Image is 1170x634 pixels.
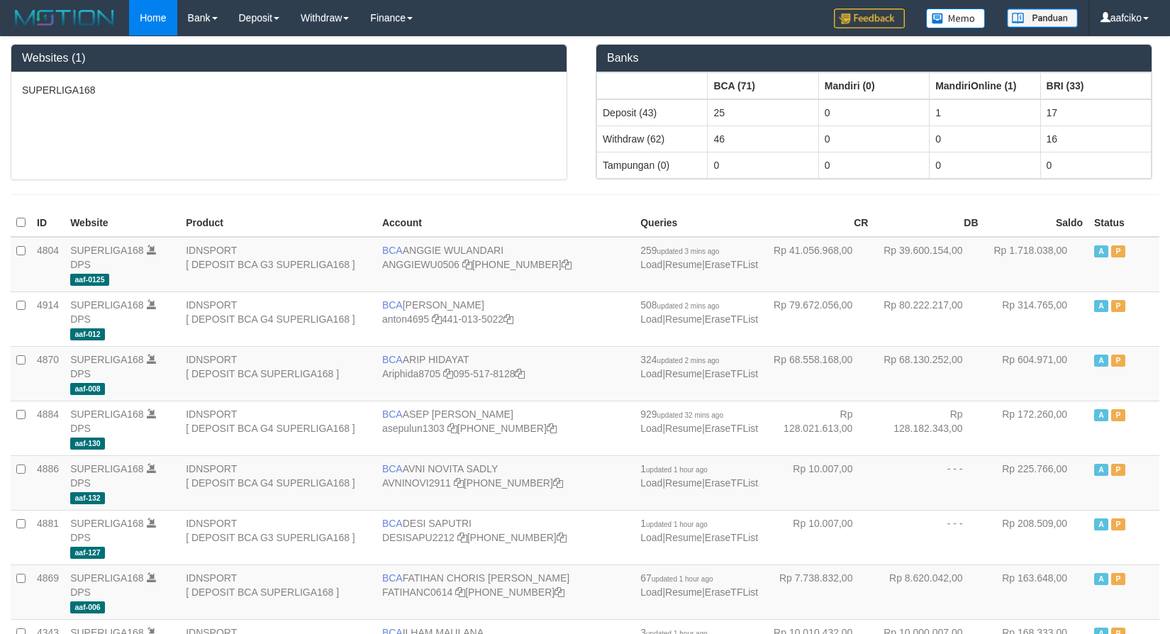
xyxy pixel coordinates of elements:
td: DPS [65,346,180,401]
span: 67 [640,572,713,584]
td: 0 [818,99,929,126]
td: 46 [708,126,818,152]
a: EraseTFList [705,532,758,543]
a: EraseTFList [705,259,758,270]
td: 0 [930,126,1040,152]
span: Paused [1111,518,1125,530]
td: Rp 80.222.217,00 [874,291,984,346]
span: 508 [640,299,719,311]
span: updated 1 hour ago [652,575,713,583]
td: Rp 128.182.343,00 [874,401,984,455]
td: DPS [65,401,180,455]
span: 929 [640,408,723,420]
span: Active [1094,355,1108,367]
td: DPS [65,510,180,565]
a: Resume [665,259,702,270]
span: Active [1094,518,1108,530]
td: ANGGIE WULANDARI [PHONE_NUMBER] [377,237,635,292]
td: 16 [1040,126,1151,152]
span: BCA [382,463,403,474]
span: | | [640,245,758,270]
span: Active [1094,464,1108,476]
td: 4881 [31,510,65,565]
span: Paused [1111,245,1125,257]
td: IDNSPORT [ DEPOSIT BCA SUPERLIGA168 ] [180,346,377,401]
td: - - - [874,510,984,565]
th: Product [180,209,377,237]
span: 1 [640,463,708,474]
span: Paused [1111,573,1125,585]
a: Resume [665,586,702,598]
td: 4870 [31,346,65,401]
a: EraseTFList [705,368,758,379]
span: Paused [1111,300,1125,312]
h3: Websites (1) [22,52,556,65]
a: Load [640,368,662,379]
td: Rp 1.718.038,00 [984,237,1088,292]
span: | | [640,463,758,489]
span: 259 [640,245,719,256]
td: Rp 10.007,00 [764,455,874,510]
td: Rp 68.130.252,00 [874,346,984,401]
span: updated 2 mins ago [657,302,720,310]
img: MOTION_logo.png [11,7,118,28]
td: DPS [65,237,180,292]
td: 1 [930,99,1040,126]
td: 4804 [31,237,65,292]
th: Group: activate to sort column ascending [818,72,929,99]
td: Withdraw (62) [597,126,708,152]
td: IDNSPORT [ DEPOSIT BCA G3 SUPERLIGA168 ] [180,237,377,292]
td: DESI SAPUTRI [PHONE_NUMBER] [377,510,635,565]
th: Group: activate to sort column ascending [930,72,1040,99]
span: Paused [1111,355,1125,367]
td: Rp 208.509,00 [984,510,1088,565]
td: Tampungan (0) [597,152,708,178]
span: updated 32 mins ago [657,411,723,419]
td: 4884 [31,401,65,455]
span: BCA [382,518,403,529]
th: Website [65,209,180,237]
th: ID [31,209,65,237]
a: FATIHANC0614 [382,586,452,598]
a: AVNINOVI2911 [382,477,451,489]
td: Rp 172.260,00 [984,401,1088,455]
th: Group: activate to sort column ascending [597,72,708,99]
span: aaf-012 [70,328,105,340]
td: 0 [1040,152,1151,178]
span: | | [640,518,758,543]
th: Account [377,209,635,237]
a: Load [640,477,662,489]
span: aaf-0125 [70,274,109,286]
span: | | [640,408,758,434]
th: DB [874,209,984,237]
td: 0 [930,152,1040,178]
p: SUPERLIGA168 [22,83,556,97]
td: 0 [818,152,929,178]
span: BCA [382,572,403,584]
a: Load [640,586,662,598]
img: Button%20Memo.svg [926,9,986,28]
span: 1 [640,518,708,529]
span: Active [1094,409,1108,421]
td: DPS [65,291,180,346]
a: DESISAPU2212 [382,532,455,543]
a: SUPERLIGA168 [70,299,144,311]
td: Rp 225.766,00 [984,455,1088,510]
td: Rp 163.648,00 [984,565,1088,619]
td: Rp 7.738.832,00 [764,565,874,619]
span: updated 1 hour ago [646,466,708,474]
th: Queries [635,209,764,237]
td: 17 [1040,99,1151,126]
td: [PERSON_NAME] 441-013-5022 [377,291,635,346]
a: SUPERLIGA168 [70,518,144,529]
td: Rp 128.021.613,00 [764,401,874,455]
a: Load [640,423,662,434]
span: 324 [640,354,719,365]
a: ANGGIEWU0506 [382,259,459,270]
span: Paused [1111,464,1125,476]
td: Rp 41.056.968,00 [764,237,874,292]
a: SUPERLIGA168 [70,408,144,420]
a: EraseTFList [705,477,758,489]
td: 0 [818,126,929,152]
td: DPS [65,455,180,510]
